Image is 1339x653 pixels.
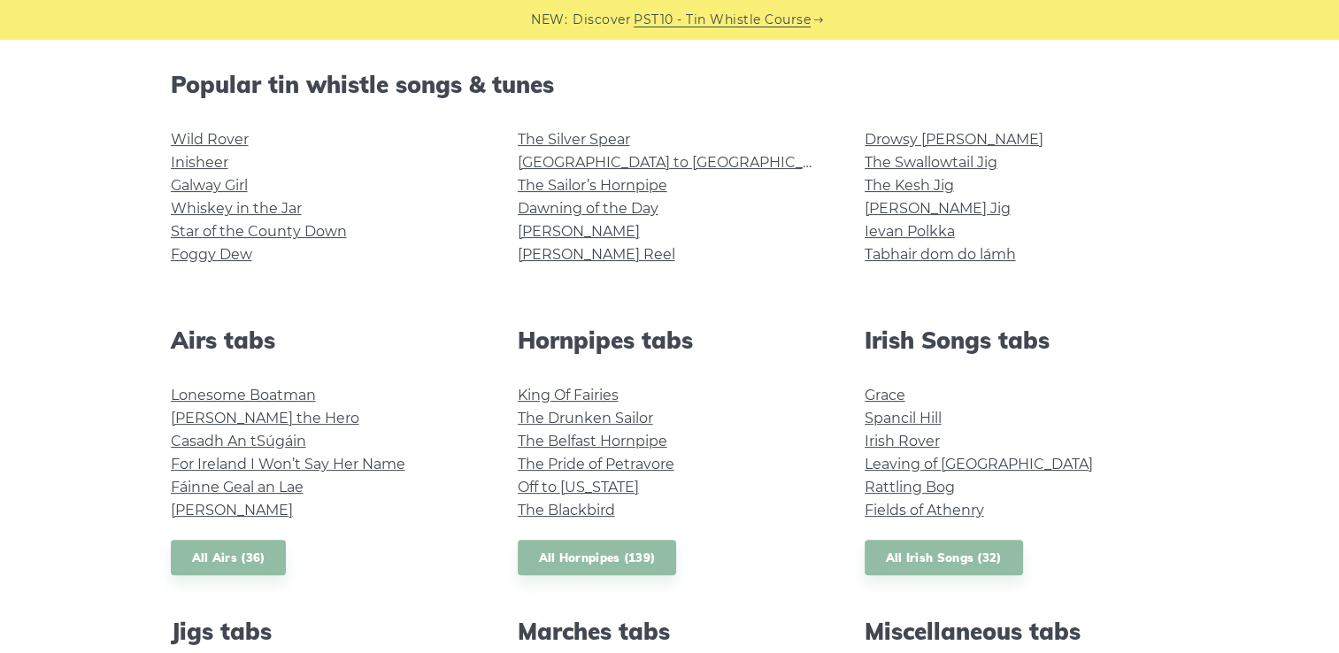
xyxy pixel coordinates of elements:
[865,540,1023,576] a: All Irish Songs (32)
[865,326,1169,354] h2: Irish Songs tabs
[634,10,811,30] a: PST10 - Tin Whistle Course
[171,71,1169,98] h2: Popular tin whistle songs & tunes
[865,410,942,426] a: Spancil Hill
[171,618,475,645] h2: Jigs tabs
[865,618,1169,645] h2: Miscellaneous tabs
[171,456,405,472] a: For Ireland I Won’t Say Her Name
[171,479,304,496] a: Fáinne Geal an Lae
[865,177,954,194] a: The Kesh Jig
[865,456,1093,472] a: Leaving of [GEOGRAPHIC_DATA]
[518,618,822,645] h2: Marches tabs
[573,10,631,30] span: Discover
[865,433,940,449] a: Irish Rover
[518,154,844,171] a: [GEOGRAPHIC_DATA] to [GEOGRAPHIC_DATA]
[865,387,905,403] a: Grace
[518,223,640,240] a: [PERSON_NAME]
[518,433,667,449] a: The Belfast Hornpipe
[518,387,619,403] a: King Of Fairies
[171,177,248,194] a: Galway Girl
[518,502,615,519] a: The Blackbird
[171,131,249,148] a: Wild Rover
[518,131,630,148] a: The Silver Spear
[518,456,674,472] a: The Pride of Petravore
[865,246,1016,263] a: Tabhair dom do lámh
[531,10,567,30] span: NEW:
[865,223,955,240] a: Ievan Polkka
[865,479,955,496] a: Rattling Bog
[171,154,228,171] a: Inisheer
[171,410,359,426] a: [PERSON_NAME] the Hero
[518,410,653,426] a: The Drunken Sailor
[171,223,347,240] a: Star of the County Down
[171,246,252,263] a: Foggy Dew
[518,246,675,263] a: [PERSON_NAME] Reel
[865,200,1011,217] a: [PERSON_NAME] Jig
[171,433,306,449] a: Casadh An tSúgáin
[171,326,475,354] h2: Airs tabs
[171,200,302,217] a: Whiskey in the Jar
[518,479,639,496] a: Off to [US_STATE]
[518,540,677,576] a: All Hornpipes (139)
[865,154,997,171] a: The Swallowtail Jig
[518,177,667,194] a: The Sailor’s Hornpipe
[171,540,287,576] a: All Airs (36)
[518,326,822,354] h2: Hornpipes tabs
[518,200,658,217] a: Dawning of the Day
[865,502,984,519] a: Fields of Athenry
[865,131,1043,148] a: Drowsy [PERSON_NAME]
[171,387,316,403] a: Lonesome Boatman
[171,502,293,519] a: [PERSON_NAME]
